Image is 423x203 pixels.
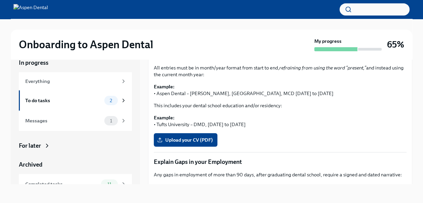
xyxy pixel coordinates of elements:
strong: Example: [154,84,175,90]
h2: Onboarding to Aspen Dental [19,38,153,51]
p: • Aspen Dental – [PERSON_NAME], [GEOGRAPHIC_DATA], MCD [DATE] to [DATE] [154,83,407,97]
div: For later [19,142,41,150]
strong: My progress [314,38,342,45]
div: To do tasks [25,97,102,104]
span: Upload your CV (PDF) [158,137,213,143]
label: Upload your CV (PDF) [154,133,217,147]
span: 2 [106,98,116,103]
h3: 65% [387,38,404,51]
a: In progress [19,59,132,67]
a: Everything [19,72,132,90]
p: • Tufts University – DMD, [DATE] to [DATE] [154,114,407,128]
strong: Example Employment Experience: [154,184,230,190]
a: Archived [19,161,132,169]
div: Everything [25,78,118,85]
em: refraining from using the word “present,” [279,65,366,71]
img: Aspen Dental [13,4,48,15]
span: 1 [106,118,116,123]
div: Completed tasks [25,180,98,188]
a: Completed tasks11 [19,174,132,194]
p: All entries must be in month/year format from start to end, and instead using the current month y... [154,64,407,78]
a: To do tasks2 [19,90,132,111]
strong: Example: [154,115,175,121]
p: Explain Gaps in your Employment [154,158,407,166]
span: 11 [103,182,115,187]
div: Messages [25,117,102,124]
p: Any gaps in employment of more than 90 days, after graduating dental school, require a signed and... [154,171,407,178]
a: For later [19,142,132,150]
a: Messages1 [19,111,132,131]
p: This includes your dental school education and/or residency: [154,102,407,109]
